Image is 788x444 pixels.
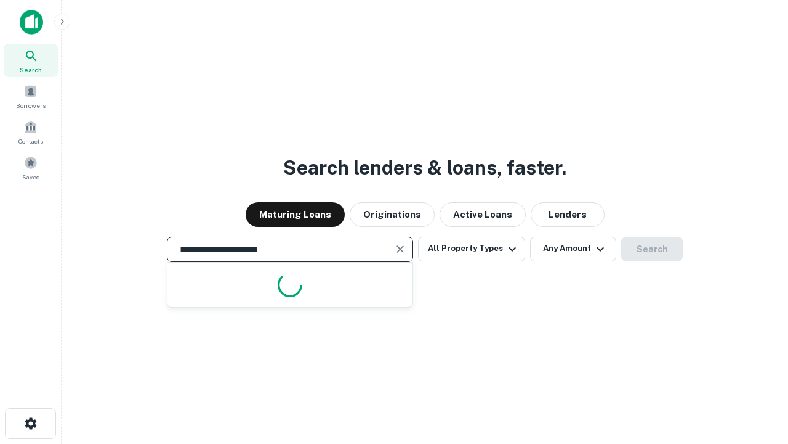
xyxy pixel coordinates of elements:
[283,153,566,183] h3: Search lenders & loans, faster.
[18,136,43,146] span: Contacts
[16,101,46,110] span: Borrowers
[531,202,605,227] button: Lenders
[530,237,616,261] button: Any Amount
[22,172,40,182] span: Saved
[4,44,58,77] a: Search
[4,80,58,113] a: Borrowers
[392,240,409,258] button: Clear
[4,151,58,184] a: Saved
[726,345,788,405] iframe: Chat Widget
[20,65,42,75] span: Search
[440,202,526,227] button: Active Loans
[20,10,43,35] img: capitalize-icon.png
[350,202,435,227] button: Originations
[246,202,345,227] button: Maturing Loans
[4,115,58,149] a: Contacts
[418,237,525,261] button: All Property Types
